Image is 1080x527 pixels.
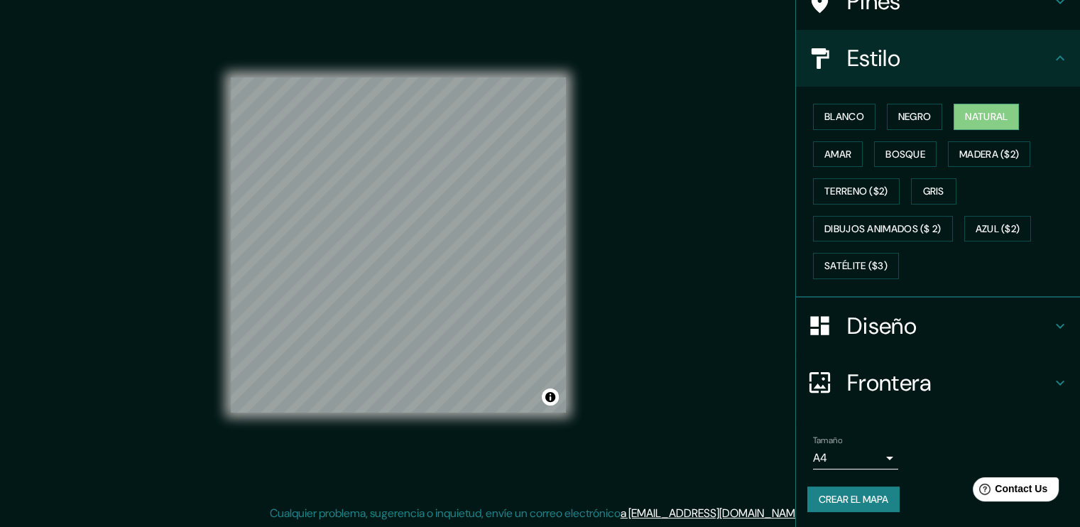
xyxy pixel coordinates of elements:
[976,220,1020,238] font: Azul ($2)
[847,312,1052,340] h4: Diseño
[847,44,1052,72] h4: Estilo
[813,104,876,130] button: Blanco
[954,104,1019,130] button: Natural
[813,447,898,469] div: A4
[270,505,806,522] p: Cualquier problema, sugerencia o inquietud, envíe un correo electrónico .
[796,298,1080,354] div: Diseño
[824,220,942,238] font: Dibujos animados ($ 2)
[621,506,804,521] a: a [EMAIL_ADDRESS][DOMAIN_NAME]
[807,487,900,513] button: Crear el mapa
[824,146,851,163] font: Amar
[964,216,1032,242] button: Azul ($2)
[813,434,842,446] label: Tamaño
[959,146,1019,163] font: Madera ($2)
[542,389,559,406] button: Alternar atribución
[911,178,956,205] button: Gris
[813,141,863,168] button: Amar
[885,146,925,163] font: Bosque
[796,30,1080,87] div: Estilo
[965,108,1008,126] font: Natural
[847,369,1052,397] h4: Frontera
[898,108,932,126] font: Negro
[813,253,899,279] button: Satélite ($3)
[796,354,1080,411] div: Frontera
[231,77,566,413] canvas: Mapa
[874,141,937,168] button: Bosque
[824,183,888,200] font: Terreno ($2)
[824,108,864,126] font: Blanco
[954,472,1064,511] iframe: Help widget launcher
[923,183,944,200] font: Gris
[819,491,888,509] font: Crear el mapa
[824,257,888,275] font: Satélite ($3)
[887,104,943,130] button: Negro
[813,178,900,205] button: Terreno ($2)
[813,216,953,242] button: Dibujos animados ($ 2)
[948,141,1030,168] button: Madera ($2)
